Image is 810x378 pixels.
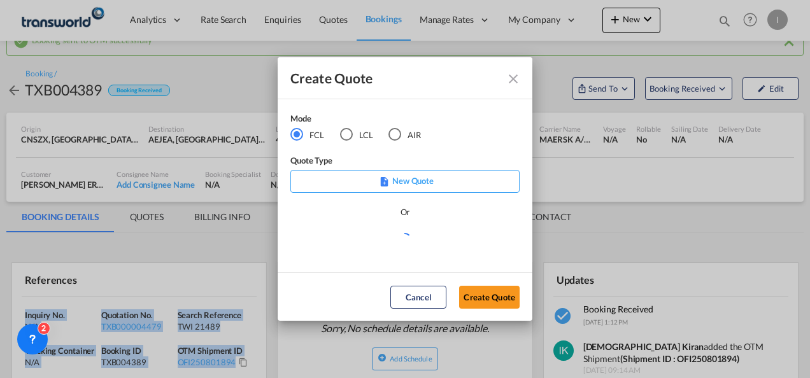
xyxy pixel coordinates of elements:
button: Close dialog [501,66,523,89]
div: Create Quote [290,70,497,86]
md-radio-button: LCL [340,128,373,142]
div: New Quote [290,170,520,193]
div: Quote Type [290,154,520,170]
md-radio-button: FCL [290,128,324,142]
div: Or [401,206,410,218]
md-radio-button: AIR [388,128,421,142]
body: Editor, editor8 [13,13,221,26]
div: Mode [290,112,437,128]
md-dialog: Create QuoteModeFCL LCLAIR ... [278,57,532,321]
p: New Quote [295,174,515,187]
md-icon: Close dialog [506,71,521,87]
button: Cancel [390,286,446,309]
button: Create Quote [459,286,520,309]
